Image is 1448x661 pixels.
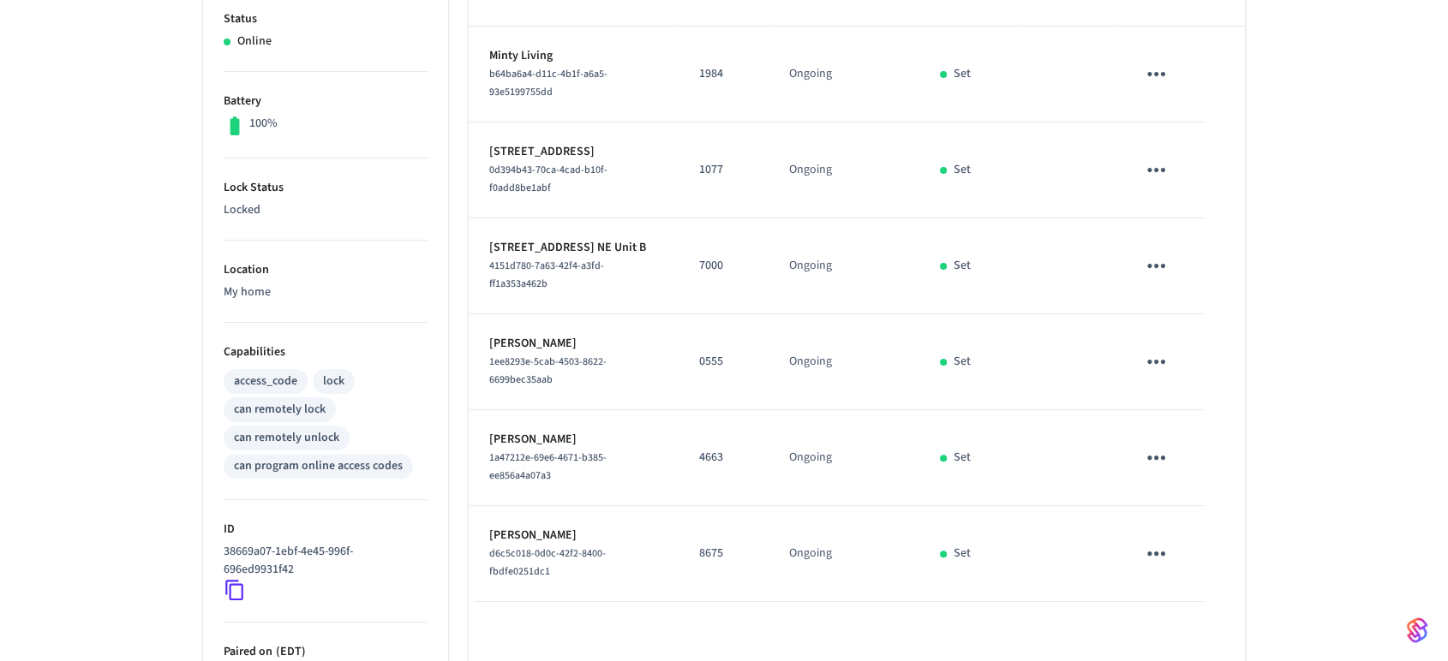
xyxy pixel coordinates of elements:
p: ID [224,521,428,539]
div: can remotely lock [234,401,326,419]
td: Ongoing [769,314,918,410]
p: My home [224,283,428,301]
p: Set [954,545,971,563]
span: 1a47212e-69e6-4671-b385-ee856a4a07a3 [489,450,607,483]
p: Set [954,65,971,83]
p: Lock Status [224,179,428,197]
p: 4663 [699,449,748,467]
p: [STREET_ADDRESS] [489,143,658,161]
p: Paired on [224,643,428,661]
p: 7000 [699,257,748,275]
p: Online [237,33,272,51]
p: [PERSON_NAME] [489,335,658,353]
td: Ongoing [769,506,918,602]
span: d6c5c018-0d0c-42f2-8400-fbdfe0251dc1 [489,546,606,579]
td: Ongoing [769,410,918,506]
p: Set [954,449,971,467]
td: Ongoing [769,218,918,314]
p: 100% [249,115,278,133]
p: Capabilities [224,343,428,361]
td: Ongoing [769,122,918,218]
p: [PERSON_NAME] [489,431,658,449]
span: b64ba6a4-d11c-4b1f-a6a5-93e5199755dd [489,67,607,99]
p: 38669a07-1ebf-4e45-996f-696ed9931f42 [224,543,421,579]
span: 0d394b43-70ca-4cad-b10f-f0add8be1abf [489,163,607,195]
p: Location [224,261,428,279]
p: 0555 [699,353,748,371]
div: lock [323,372,344,390]
p: 8675 [699,545,748,563]
p: Set [954,161,971,179]
img: SeamLogoGradient.69752ec5.svg [1407,616,1427,644]
div: can remotely unlock [234,429,339,447]
div: access_code [234,372,297,390]
div: can program online access codes [234,457,403,475]
p: Set [954,257,971,275]
span: 4151d780-7a63-42f4-a3fd-ff1a353a462b [489,259,604,291]
td: Ongoing [769,27,918,122]
p: Locked [224,201,428,219]
span: ( EDT ) [272,643,306,660]
p: [PERSON_NAME] [489,527,658,545]
p: 1077 [699,161,748,179]
p: Battery [224,92,428,110]
p: Minty Living [489,47,658,65]
p: Set [954,353,971,371]
p: [STREET_ADDRESS] NE Unit B [489,239,658,257]
span: 1ee8293e-5cab-4503-8622-6699bec35aab [489,354,607,387]
p: Status [224,10,428,28]
p: 1984 [699,65,748,83]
